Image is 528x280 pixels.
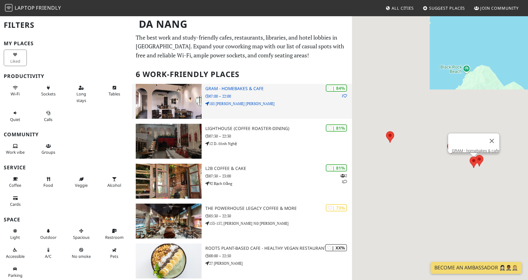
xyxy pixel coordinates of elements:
[10,117,20,122] span: Quiet
[205,253,352,259] p: 08:00 – 22:50
[4,141,27,157] button: Work vibe
[4,83,27,99] button: Wi-Fi
[4,132,128,138] h3: Community
[43,182,53,188] span: Food
[37,141,60,157] button: Groups
[4,174,27,191] button: Coffee
[132,164,352,199] a: L2B COFFEE & CAKE | 81% 21 L2B COFFEE & CAKE 07:30 – 23:00 92 Bạch Đằng
[4,217,128,223] h3: Space
[73,234,90,240] span: Spacious
[484,133,499,148] button: סגירה
[472,2,521,14] a: Join Community
[72,253,91,259] span: Smoke free
[134,16,351,33] h1: Da Nang
[110,253,118,259] span: Pet friendly
[132,244,352,278] a: Roots Plant-based Cafe - Healthy Vegan Restaurant | XX% Roots Plant-based Cafe - Healthy Vegan Re...
[103,245,126,261] button: Pets
[326,164,347,171] div: | 81%
[75,182,88,188] span: Veggie
[4,193,27,210] button: Cards
[109,91,120,97] span: Work-friendly tables
[5,3,61,14] a: LaptopFriendly LaptopFriendly
[205,206,352,211] h3: THE POWERHOUSE LEGACY COFFEE & MORE
[70,226,93,242] button: Spacious
[10,234,20,240] span: Natural light
[452,148,499,153] a: GRAM - homebakes & cafe
[420,2,468,14] a: Suggest Places
[37,108,60,124] button: Calls
[205,86,352,91] h3: GRAM - homebakes & cafe
[42,149,55,155] span: Group tables
[205,246,352,251] h3: Roots Plant-based Cafe - Healthy Vegan Restaurant
[205,173,352,179] p: 07:30 – 23:00
[429,5,465,11] span: Suggest Places
[41,91,56,97] span: Power sockets
[4,226,27,242] button: Light
[340,173,347,185] p: 2 1
[10,201,21,207] span: Credit cards
[44,117,52,122] span: Video/audio calls
[70,174,93,191] button: Veggie
[136,164,202,199] img: L2B COFFEE & CAKE
[76,91,86,103] span: Long stays
[45,253,51,259] span: Air conditioned
[136,65,348,84] h2: 6 Work-Friendly Places
[6,253,25,259] span: Accessible
[8,273,22,278] span: Parking
[326,84,347,92] div: | 84%
[132,124,352,159] a: Lighthouse (Coffee roaster-Dining) | 81% Lighthouse (Coffee roaster-Dining) 07:30 – 22:30 12 D. Đ...
[392,5,414,11] span: All Cities
[103,174,126,191] button: Alcohol
[136,124,202,159] img: Lighthouse (Coffee roaster-Dining)
[4,108,27,124] button: Quiet
[136,84,202,119] img: GRAM - homebakes & cafe
[205,126,352,131] h3: Lighthouse (Coffee roaster-Dining)
[36,4,61,11] span: Friendly
[5,4,12,12] img: LaptopFriendly
[70,83,93,105] button: Long stays
[11,91,20,97] span: Stable Wi-Fi
[15,4,35,11] span: Laptop
[107,182,121,188] span: Alcohol
[132,84,352,119] a: GRAM - homebakes & cafe | 84% 1 GRAM - homebakes & cafe 07:00 – 22:00 185 [PERSON_NAME] [PERSON_N...
[341,93,347,99] p: 1
[205,220,352,226] p: 153-157, [PERSON_NAME] Nữ [PERSON_NAME]
[37,83,60,99] button: Sockets
[480,5,519,11] span: Join Community
[4,41,128,46] h3: My Places
[40,234,56,240] span: Outdoor area
[431,262,522,274] a: Become an Ambassador 🤵🏻‍♀️🤵🏾‍♂️🤵🏼‍♀️
[326,204,347,211] div: | 73%
[205,166,352,171] h3: L2B COFFEE & CAKE
[4,165,128,171] h3: Service
[132,204,352,239] a: THE POWERHOUSE LEGACY COFFEE & MORE | 73% THE POWERHOUSE LEGACY COFFEE & MORE 05:30 – 22:30 153-1...
[325,244,347,251] div: | XX%
[383,2,416,14] a: All Cities
[205,93,352,99] p: 07:00 – 22:00
[136,244,202,278] img: Roots Plant-based Cafe - Healthy Vegan Restaurant
[9,182,21,188] span: Coffee
[205,260,352,266] p: 27 [PERSON_NAME]
[136,204,202,239] img: THE POWERHOUSE LEGACY COFFEE & MORE
[205,181,352,186] p: 92 Bạch Đằng
[37,226,60,242] button: Outdoor
[103,83,126,99] button: Tables
[103,226,126,242] button: Restroom
[105,234,124,240] span: Restroom
[37,245,60,261] button: A/C
[6,149,25,155] span: People working
[70,245,93,261] button: No smoke
[205,133,352,139] p: 07:30 – 22:30
[205,213,352,219] p: 05:30 – 22:30
[205,141,352,147] p: 12 D. Đình Nghệ
[4,16,128,35] h2: Filters
[4,73,128,79] h3: Productivity
[205,101,352,107] p: 185 [PERSON_NAME] [PERSON_NAME]
[326,124,347,132] div: | 81%
[37,174,60,191] button: Food
[4,245,27,261] button: Accessible
[136,33,348,60] p: The best work and study-friendly cafes, restaurants, libraries, and hotel lobbies in [GEOGRAPHIC_...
